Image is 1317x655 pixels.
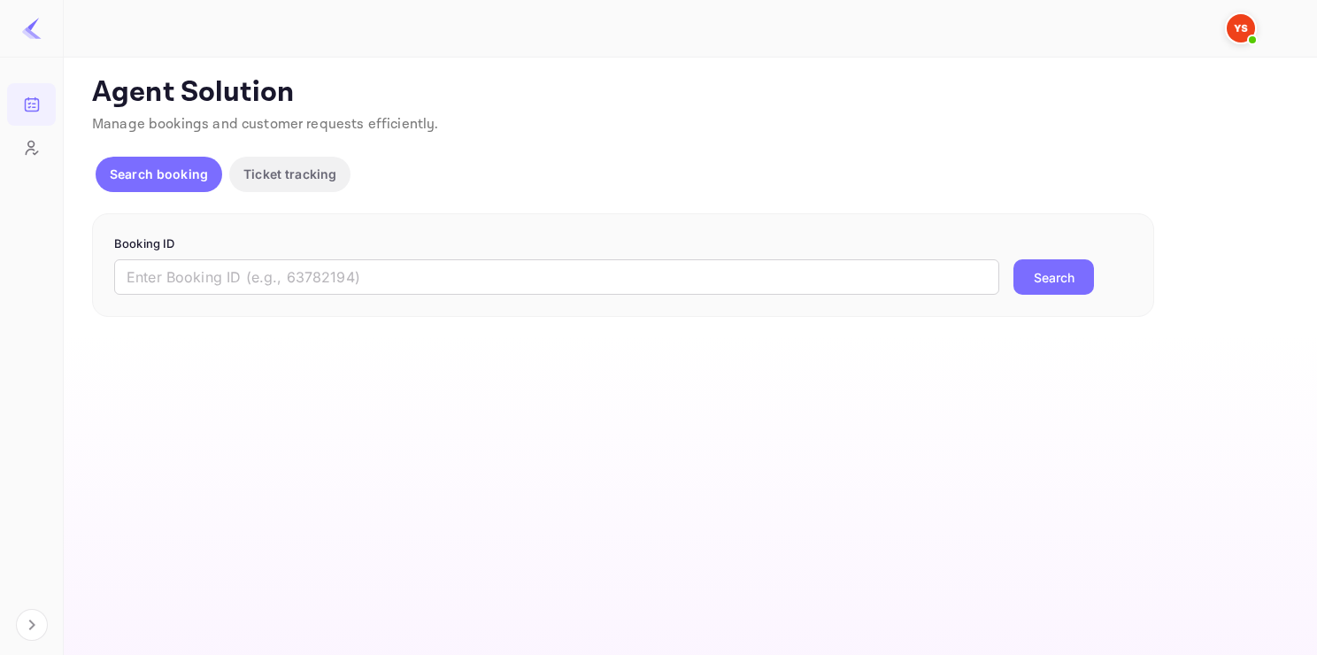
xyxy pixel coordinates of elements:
[7,127,56,167] a: Customers
[114,235,1132,253] p: Booking ID
[114,259,999,295] input: Enter Booking ID (e.g., 63782194)
[92,115,439,134] span: Manage bookings and customer requests efficiently.
[110,165,208,183] p: Search booking
[1013,259,1094,295] button: Search
[243,165,336,183] p: Ticket tracking
[92,75,1285,111] p: Agent Solution
[16,609,48,641] button: Expand navigation
[1227,14,1255,42] img: Yandex Support
[21,18,42,39] img: LiteAPI
[7,83,56,124] a: Bookings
